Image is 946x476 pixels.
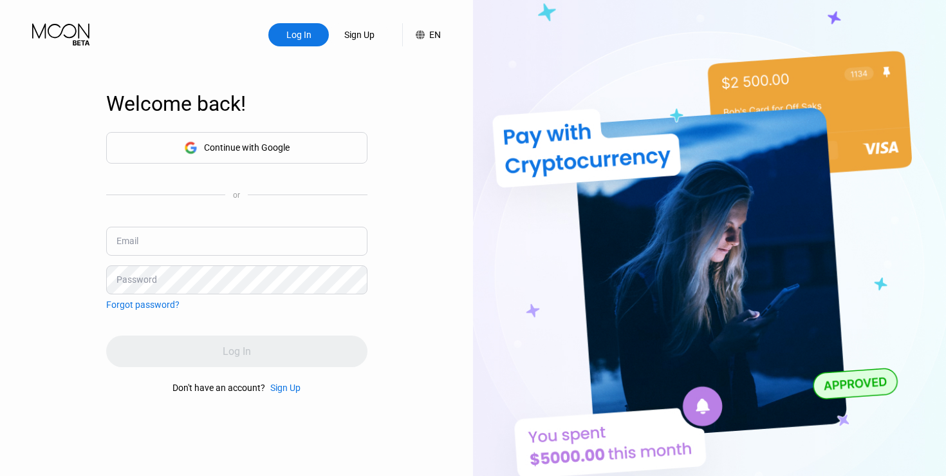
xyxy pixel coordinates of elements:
div: Sign Up [265,383,301,393]
div: Log In [285,28,313,41]
div: EN [429,30,441,40]
div: Don't have an account? [172,383,265,393]
div: Sign Up [270,383,301,393]
div: Password [116,274,157,285]
div: Continue with Google [106,132,367,164]
div: EN [402,23,441,46]
div: Sign Up [343,28,376,41]
div: Email [116,236,138,246]
div: Continue with Google [204,142,290,153]
div: Forgot password? [106,300,180,310]
div: Sign Up [329,23,389,46]
div: Welcome back! [106,91,367,116]
div: or [233,191,240,200]
div: Log In [268,23,329,46]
